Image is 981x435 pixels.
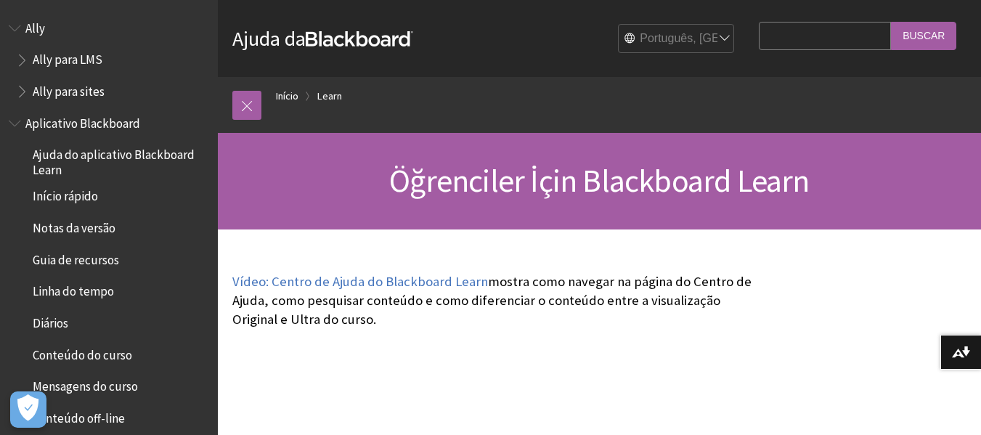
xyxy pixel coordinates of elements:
[232,25,413,52] a: Ajuda daBlackboard
[891,22,956,50] input: Buscar
[33,48,102,68] span: Ally para LMS
[33,311,68,330] span: Diários
[33,248,119,267] span: Guia de recursos
[33,343,132,362] span: Conteúdo do curso
[9,16,209,104] nav: Book outline for Anthology Ally Help
[33,406,125,426] span: Conteúdo off-line
[33,216,115,235] span: Notas da versão
[33,375,138,394] span: Mensagens do curso
[33,143,208,177] span: Ajuda do aplicativo Blackboard Learn
[33,79,105,99] span: Ally para sites
[276,87,298,105] a: Início
[25,16,45,36] span: Ally
[33,280,114,299] span: Linha do tempo
[10,391,46,428] button: Abrir preferências
[232,272,752,330] p: mostra como navegar na página do Centro de Ajuda, como pesquisar conteúdo e como diferenciar o co...
[25,111,140,131] span: Aplicativo Blackboard
[33,184,98,204] span: Início rápido
[306,31,413,46] strong: Blackboard
[619,25,735,54] select: Site Language Selector
[317,87,342,105] a: Learn
[232,273,488,290] a: Vídeo: Centro de Ajuda do Blackboard Learn
[389,160,809,200] span: Öğrenciler İçin Blackboard Learn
